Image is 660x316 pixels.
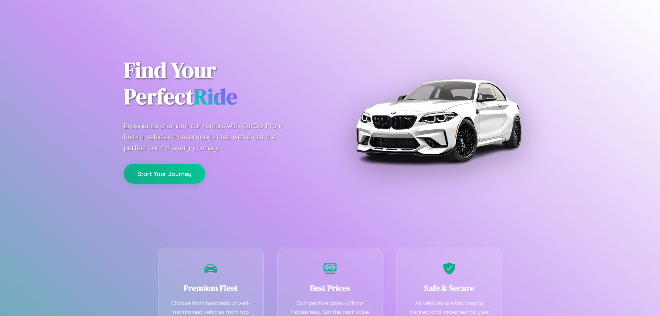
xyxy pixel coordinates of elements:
[169,282,253,294] h3: Premium Fleet
[124,164,205,184] button: Start Your Journey
[194,81,237,111] span: Ride
[352,34,524,206] img: Premium BMW car rental vehicle
[407,282,491,294] h3: Safe & Secure
[288,282,372,294] h3: Best Prices
[124,120,296,153] p: Experience premium car rentals with CarGo. From luxury vehicles to everyday rides, we've got the ...
[124,57,320,110] h1: Find Your Perfect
